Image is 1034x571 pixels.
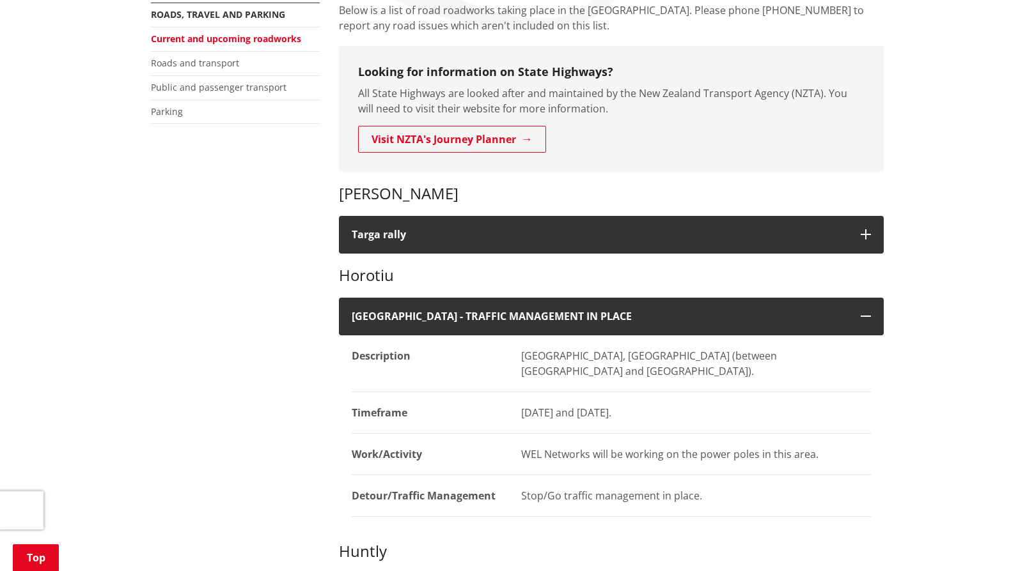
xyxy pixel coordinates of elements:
h3: [PERSON_NAME] [339,185,884,203]
dt: Description [352,335,508,392]
h3: Huntly [339,542,884,561]
div: [GEOGRAPHIC_DATA], [GEOGRAPHIC_DATA] (between [GEOGRAPHIC_DATA] and [GEOGRAPHIC_DATA]). [521,348,871,379]
a: Top [13,544,59,571]
dt: Detour/Traffic Management [352,475,508,517]
a: Roads and transport [151,57,239,69]
h3: Horotiu [339,266,884,285]
button: Targa rally [339,216,884,254]
div: [DATE] and [DATE]. [521,405,871,420]
h3: Looking for information on State Highways? [358,65,865,79]
a: Current and upcoming roadworks [151,33,301,45]
a: Visit NZTA's Journey Planner [358,126,546,153]
dt: Work/Activity [352,434,508,475]
dt: Timeframe [352,392,508,434]
a: Parking [151,105,183,118]
p: All State Highways are looked after and maintained by the New Zealand Transport Agency (NZTA). Yo... [358,86,865,116]
iframe: Messenger Launcher [975,517,1021,563]
button: [GEOGRAPHIC_DATA] - TRAFFIC MANAGEMENT IN PLACE [339,298,884,335]
p: Below is a list of road roadworks taking place in the [GEOGRAPHIC_DATA]. Please phone [PHONE_NUMB... [339,3,884,33]
div: WEL Networks will be working on the power poles in this area. [521,446,871,462]
h4: Targa rally [352,229,848,241]
h4: [GEOGRAPHIC_DATA] - TRAFFIC MANAGEMENT IN PLACE [352,310,848,323]
div: Stop/Go traffic management in place. [521,488,871,503]
a: Public and passenger transport [151,81,286,93]
a: Roads, travel and parking [151,8,285,20]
